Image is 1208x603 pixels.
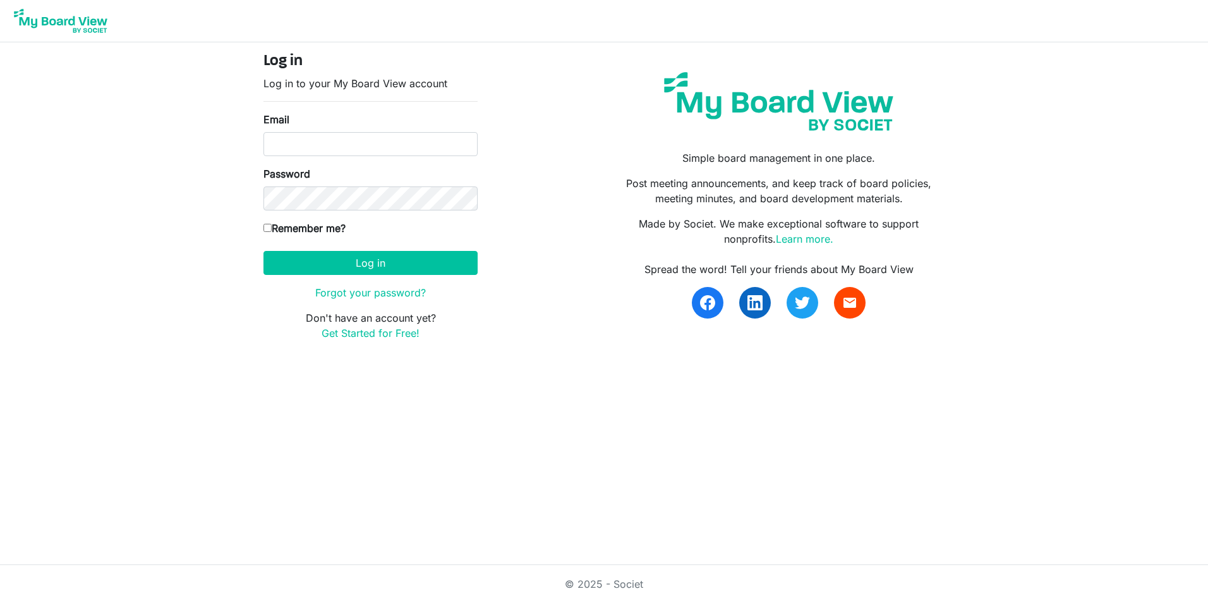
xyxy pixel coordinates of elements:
img: my-board-view-societ.svg [655,63,903,140]
img: linkedin.svg [747,295,763,310]
button: Log in [263,251,478,275]
h4: Log in [263,52,478,71]
a: email [834,287,866,319]
p: Simple board management in one place. [613,150,945,166]
span: email [842,295,857,310]
label: Email [263,112,289,127]
a: Learn more. [776,233,833,245]
input: Remember me? [263,224,272,232]
p: Made by Societ. We make exceptional software to support nonprofits. [613,216,945,247]
p: Don't have an account yet? [263,310,478,341]
p: Log in to your My Board View account [263,76,478,91]
a: Forgot your password? [315,286,426,299]
img: facebook.svg [700,295,715,310]
a: Get Started for Free! [322,327,420,339]
img: My Board View Logo [10,5,111,37]
a: © 2025 - Societ [565,578,643,590]
label: Remember me? [263,221,346,236]
p: Post meeting announcements, and keep track of board policies, meeting minutes, and board developm... [613,176,945,206]
div: Spread the word! Tell your friends about My Board View [613,262,945,277]
img: twitter.svg [795,295,810,310]
label: Password [263,166,310,181]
